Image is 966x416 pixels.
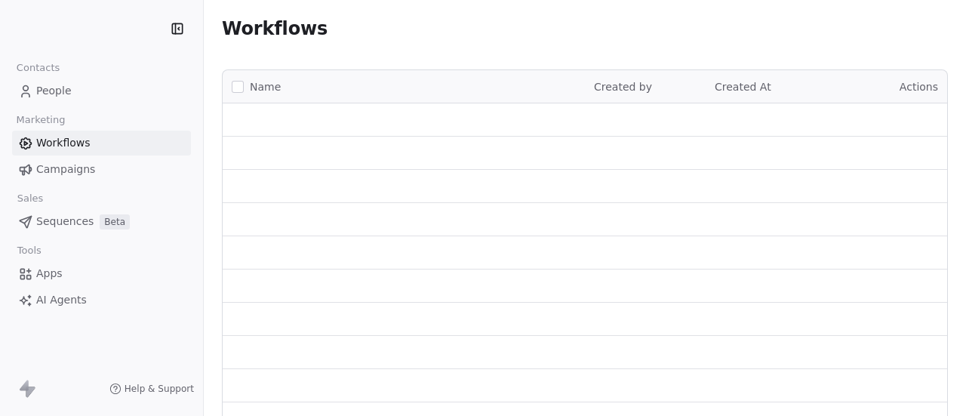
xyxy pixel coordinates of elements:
[36,292,87,308] span: AI Agents
[12,209,191,234] a: SequencesBeta
[125,383,194,395] span: Help & Support
[12,288,191,313] a: AI Agents
[900,81,938,93] span: Actions
[36,266,63,282] span: Apps
[222,18,328,39] span: Workflows
[36,162,95,177] span: Campaigns
[11,239,48,262] span: Tools
[109,383,194,395] a: Help & Support
[250,79,281,95] span: Name
[10,57,66,79] span: Contacts
[11,187,50,210] span: Sales
[100,214,130,230] span: Beta
[715,81,771,93] span: Created At
[10,109,72,131] span: Marketing
[12,157,191,182] a: Campaigns
[594,81,652,93] span: Created by
[12,261,191,286] a: Apps
[36,83,72,99] span: People
[36,135,91,151] span: Workflows
[12,79,191,103] a: People
[12,131,191,156] a: Workflows
[36,214,94,230] span: Sequences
